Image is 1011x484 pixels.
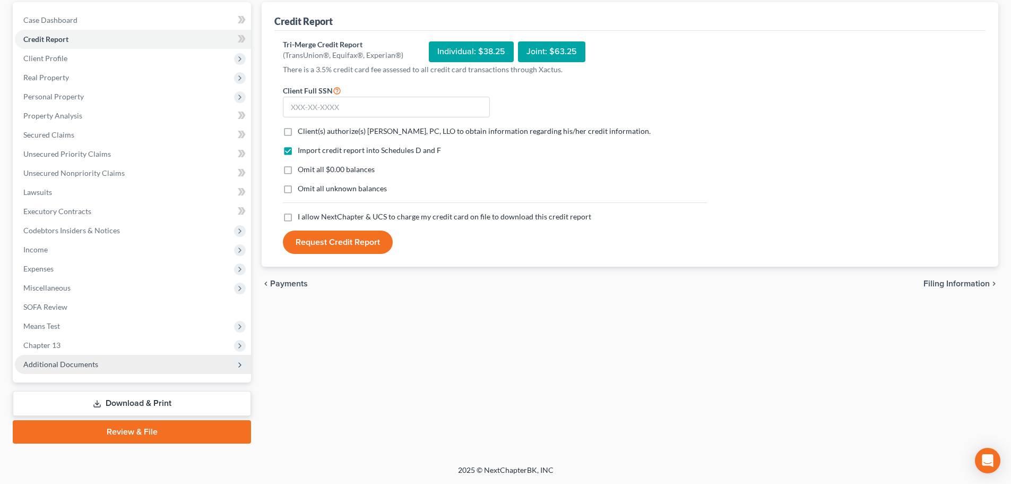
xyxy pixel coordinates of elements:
[13,420,251,444] a: Review & File
[23,130,74,139] span: Secured Claims
[262,279,270,288] i: chevron_left
[23,92,84,101] span: Personal Property
[15,202,251,221] a: Executory Contracts
[15,145,251,164] a: Unsecured Priority Claims
[23,226,120,235] span: Codebtors Insiders & Notices
[23,207,91,216] span: Executory Contracts
[298,212,591,221] span: I allow NextChapter & UCS to charge my credit card on file to download this credit report
[203,465,808,484] div: 2025 © NextChapterBK, INC
[274,15,333,28] div: Credit Report
[23,73,69,82] span: Real Property
[23,15,77,24] span: Case Dashboard
[13,391,251,416] a: Download & Print
[23,321,60,330] span: Means Test
[15,183,251,202] a: Lawsuits
[923,279,990,288] span: Filing Information
[23,341,61,350] span: Chapter 13
[23,35,68,44] span: Credit Report
[15,30,251,49] a: Credit Report
[15,298,251,317] a: SOFA Review
[990,279,998,288] i: chevron_right
[23,360,98,369] span: Additional Documents
[23,111,82,120] span: Property Analysis
[15,164,251,183] a: Unsecured Nonpriority Claims
[23,149,111,158] span: Unsecured Priority Claims
[15,11,251,30] a: Case Dashboard
[298,146,441,155] span: Import credit report into Schedules D and F
[23,264,54,273] span: Expenses
[23,283,71,292] span: Miscellaneous
[23,245,48,254] span: Income
[298,165,375,174] span: Omit all $0.00 balances
[23,168,125,177] span: Unsecured Nonpriority Claims
[283,97,490,118] input: XXX-XX-XXXX
[518,41,585,62] div: Joint: $63.25
[23,188,52,197] span: Lawsuits
[923,279,998,288] button: Filing Information chevron_right
[298,126,651,135] span: Client(s) authorize(s) [PERSON_NAME], PC, LLO to obtain information regarding his/her credit info...
[283,50,403,61] div: (TransUnion®, Equifax®, Experian®)
[23,302,67,311] span: SOFA Review
[283,64,707,75] p: There is a 3.5% credit card fee assessed to all credit card transactions through Xactus.
[23,54,67,63] span: Client Profile
[283,39,403,50] div: Tri-Merge Credit Report
[15,125,251,145] a: Secured Claims
[429,41,514,62] div: Individual: $38.25
[298,184,387,193] span: Omit all unknown balances
[270,279,308,288] span: Payments
[15,106,251,125] a: Property Analysis
[975,448,1000,473] div: Open Intercom Messenger
[262,279,308,288] button: chevron_left Payments
[283,231,393,254] button: Request Credit Report
[283,86,333,95] span: Client Full SSN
